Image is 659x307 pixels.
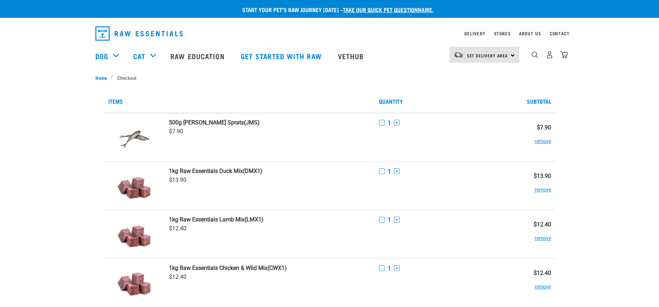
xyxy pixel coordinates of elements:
button: + [394,265,400,271]
button: - [379,265,385,271]
span: $13.90 [169,176,186,183]
span: Set Delivery Area [467,54,508,57]
img: Raw Essentials Duck Mix [116,168,153,204]
button: + [394,217,400,222]
button: - [379,217,385,222]
strong: 500g [PERSON_NAME] Sprats [169,119,244,126]
a: Get started with Raw [234,42,331,70]
a: 1kg Raw Essentials Chicken & Wild Mix(CWX1) [169,265,370,271]
a: About Us [519,32,541,35]
th: Subtotal [510,90,555,113]
a: 500g [PERSON_NAME] Sprats(JMS) [169,119,370,126]
a: Cat [133,51,145,61]
a: Dog [95,51,108,61]
img: Jack Mackerel Sprats [116,119,153,156]
button: remove [535,276,551,290]
td: $7.90 [510,113,555,162]
th: Quantity [375,90,510,113]
img: home-icon@2x.png [560,51,568,58]
span: $12.40 [169,273,186,280]
img: van-moving.png [454,52,463,58]
button: - [379,168,385,174]
span: 1 [388,168,391,175]
nav: breadcrumbs [95,74,564,81]
strong: 1kg Raw Essentials Chicken & Wild Mix [169,265,268,271]
button: - [379,120,385,126]
span: $7.90 [169,128,183,135]
span: 1 [388,216,391,224]
td: $12.40 [510,210,555,259]
button: remove [535,179,551,193]
th: Items [104,90,375,113]
img: Raw Essentials Lamb Mix [116,216,153,253]
nav: dropdown navigation [90,24,570,44]
a: Raw Education [163,42,233,70]
td: $13.90 [510,162,555,210]
button: remove [535,228,551,242]
img: user.png [546,51,553,58]
td: $12.40 [510,259,555,307]
button: remove [535,131,551,145]
strong: 1kg Raw Essentials Duck Mix [169,168,243,174]
strong: 1kg Raw Essentials Lamb Mix [169,216,245,223]
button: + [394,168,400,174]
img: Raw Essentials Chicken & Wild Mix [116,265,153,301]
button: + [394,120,400,126]
a: Vethub [331,42,373,70]
span: $12.40 [169,225,186,232]
a: 1kg Raw Essentials Lamb Mix(LMX1) [169,216,370,223]
img: Raw Essentials Logo [95,26,183,41]
img: home-icon-1@2x.png [531,51,538,58]
a: Home [95,74,111,81]
a: Delivery [464,32,485,35]
a: take our quick pet questionnaire. [343,8,434,11]
span: 1 [388,265,391,272]
a: 1kg Raw Essentials Duck Mix(DMX1) [169,168,370,174]
a: Contact [550,32,570,35]
span: 1 [388,119,391,127]
a: Stores [494,32,511,35]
